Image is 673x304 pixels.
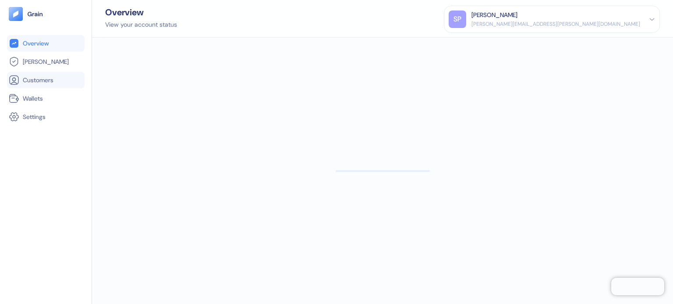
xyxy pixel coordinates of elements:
[23,76,53,84] span: Customers
[9,7,23,21] img: logo-tablet-V2.svg
[449,10,466,28] div: SP
[9,93,83,104] a: Wallets
[23,94,43,103] span: Wallets
[9,56,83,67] a: [PERSON_NAME]
[471,10,517,20] div: [PERSON_NAME]
[9,75,83,85] a: Customers
[23,112,46,121] span: Settings
[105,20,177,29] div: View your account status
[27,11,43,17] img: logo
[23,39,49,48] span: Overview
[9,112,83,122] a: Settings
[611,278,664,295] iframe: Chatra live chat
[471,20,640,28] div: [PERSON_NAME][EMAIL_ADDRESS][PERSON_NAME][DOMAIN_NAME]
[105,8,177,17] div: Overview
[9,38,83,49] a: Overview
[23,57,69,66] span: [PERSON_NAME]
